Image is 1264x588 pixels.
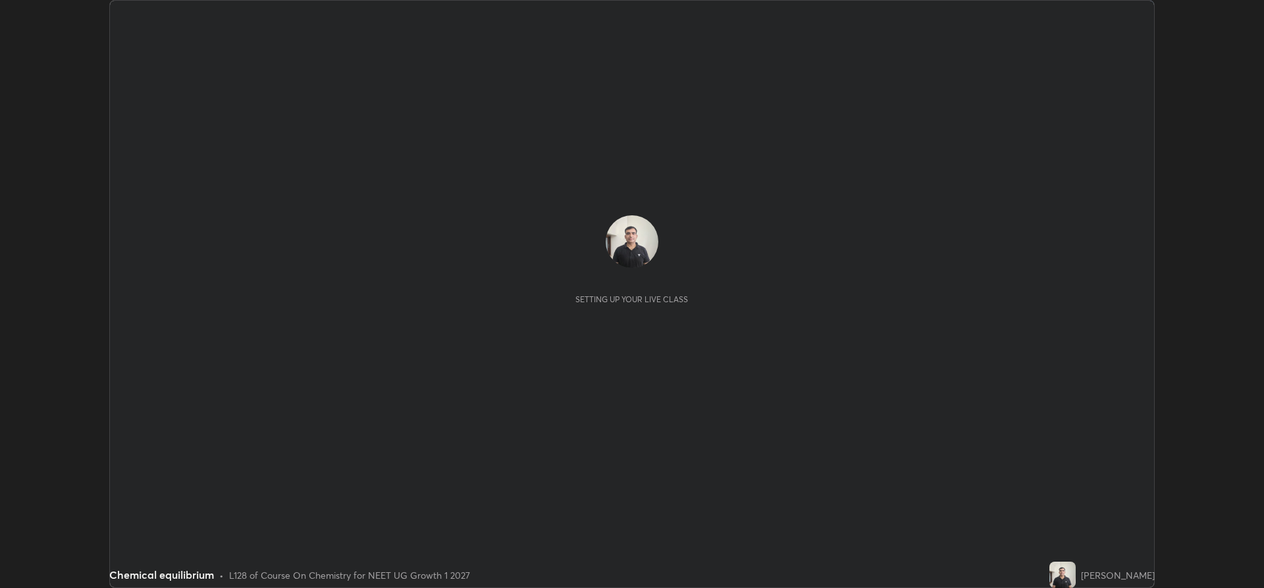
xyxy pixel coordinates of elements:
[1049,562,1076,588] img: e605a3dd99d141f69910996e3fdb51d1.jpg
[109,567,214,583] div: Chemical equilibrium
[575,294,688,304] div: Setting up your live class
[219,568,224,582] div: •
[1081,568,1155,582] div: [PERSON_NAME]
[606,215,658,268] img: e605a3dd99d141f69910996e3fdb51d1.jpg
[229,568,470,582] div: L128 of Course On Chemistry for NEET UG Growth 1 2027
